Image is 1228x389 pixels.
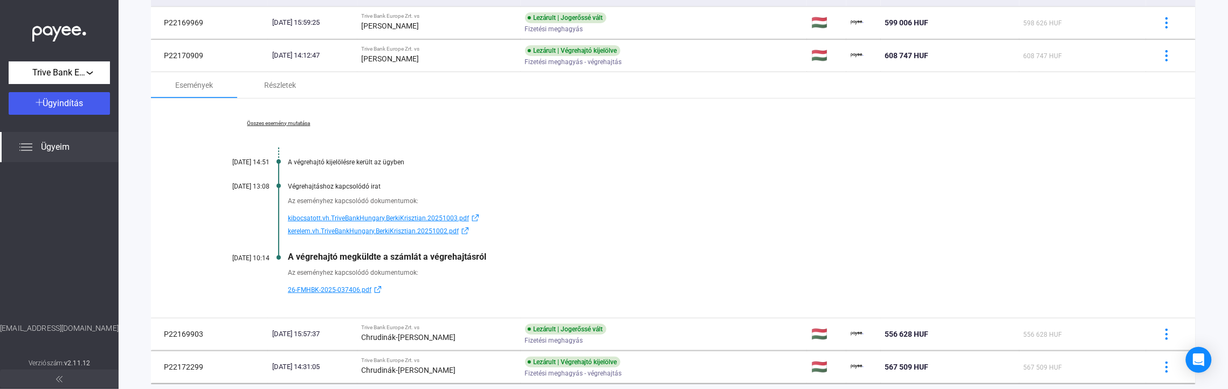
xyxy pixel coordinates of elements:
img: payee-logo [851,49,864,62]
span: 598 626 HUF [1024,19,1063,27]
div: Az eseményhez kapcsolódó dokumentumok: [288,196,1142,206]
img: more-blue [1161,17,1172,29]
img: more-blue [1161,50,1172,61]
div: Trive Bank Europe Zrt. vs [362,357,516,364]
a: Összes esemény mutatása [205,120,353,127]
span: 599 006 HUF [885,18,929,27]
img: payee-logo [851,328,864,341]
span: 556 628 HUF [1024,331,1063,338]
div: Trive Bank Europe Zrt. vs [362,46,516,52]
span: Ügyindítás [43,98,84,108]
span: Fizetési meghagyás - végrehajtás [525,367,622,380]
img: external-link-blue [459,227,472,235]
td: 🇭🇺 [807,351,846,383]
div: A végrehajtó megküldte a számlát a végrehajtásról [288,252,1142,262]
span: 556 628 HUF [885,330,929,338]
img: arrow-double-left-grey.svg [56,376,63,383]
button: more-blue [1155,356,1178,378]
button: Ügyindítás [9,92,110,115]
td: 🇭🇺 [807,6,846,39]
td: P22169969 [151,6,268,39]
div: [DATE] 14:31:05 [272,362,353,372]
td: P22169903 [151,318,268,350]
strong: Chrudinák-[PERSON_NAME] [362,366,456,374]
img: payee-logo [851,360,864,373]
img: more-blue [1161,362,1172,373]
span: 608 747 HUF [1024,52,1063,60]
img: external-link-blue [371,286,384,294]
button: more-blue [1155,11,1178,34]
span: 567 509 HUF [1024,364,1063,371]
td: P22170909 [151,39,268,72]
div: Trive Bank Europe Zrt. vs [362,324,516,331]
div: [DATE] 14:12:47 [272,50,353,61]
span: Fizetési meghagyás [525,23,583,36]
div: [DATE] 15:59:25 [272,17,353,28]
img: payee-logo [851,16,864,29]
div: Részletek [265,79,296,92]
span: Ügyeim [41,141,70,154]
div: Események [175,79,213,92]
span: kerelem.vh.TriveBankHungary.BerkiKrisztian.20251002.pdf [288,225,459,238]
a: kerelem.vh.TriveBankHungary.BerkiKrisztian.20251002.pdfexternal-link-blue [288,225,1142,238]
div: Lezárult | Végrehajtó kijelölve [525,45,620,56]
span: 26-FMHBK-2025-037406.pdf [288,283,371,296]
button: more-blue [1155,323,1178,345]
strong: v2.11.12 [64,359,90,367]
span: 567 509 HUF [885,363,929,371]
div: Trive Bank Europe Zrt. vs [362,13,516,19]
div: Végrehajtáshoz kapcsolódó irat [288,183,1142,190]
span: kibocsatott.vh.TriveBankHungary.BerkiKrisztian.20251003.pdf [288,212,469,225]
td: 🇭🇺 [807,39,846,72]
span: Fizetési meghagyás - végrehajtás [525,55,622,68]
strong: [PERSON_NAME] [362,22,419,30]
strong: [PERSON_NAME] [362,54,419,63]
img: white-payee-white-dot.svg [32,20,86,42]
div: [DATE] 13:08 [205,183,270,190]
div: [DATE] 10:14 [205,254,270,262]
div: Open Intercom Messenger [1186,347,1212,373]
img: more-blue [1161,329,1172,340]
div: [DATE] 15:57:37 [272,329,353,339]
a: kibocsatott.vh.TriveBankHungary.BerkiKrisztian.20251003.pdfexternal-link-blue [288,212,1142,225]
div: Lezárult | Végrehajtó kijelölve [525,357,620,367]
div: Lezárult | Jogerőssé vált [525,324,606,335]
span: Fizetési meghagyás [525,334,583,347]
div: Az eseményhez kapcsolódó dokumentumok: [288,267,1142,278]
td: 🇭🇺 [807,318,846,350]
img: external-link-blue [469,214,482,222]
td: P22172299 [151,351,268,383]
a: 26-FMHBK-2025-037406.pdfexternal-link-blue [288,283,1142,296]
img: plus-white.svg [36,99,43,106]
div: Lezárult | Jogerőssé vált [525,12,606,23]
div: [DATE] 14:51 [205,158,270,166]
span: Trive Bank Europe Zrt. [32,66,86,79]
img: list.svg [19,141,32,154]
strong: Chrudinák-[PERSON_NAME] [362,333,456,342]
button: Trive Bank Europe Zrt. [9,61,110,84]
span: 608 747 HUF [885,51,929,60]
button: more-blue [1155,44,1178,67]
div: A végrehajtó kijelölésre került az ügyben [288,158,1142,166]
